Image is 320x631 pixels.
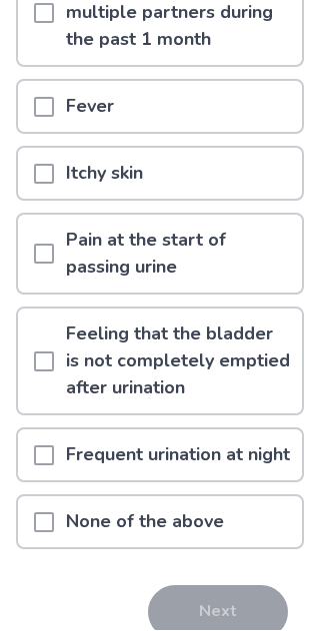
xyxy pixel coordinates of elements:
p: Feeling that the bladder is not completely emptied after urination [54,310,302,414]
p: Fever [54,82,126,133]
p: None of the above [54,497,236,548]
p: Pain at the start of passing urine [54,216,302,294]
p: Frequent urination at night [54,430,302,481]
p: Itchy skin [54,149,155,200]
